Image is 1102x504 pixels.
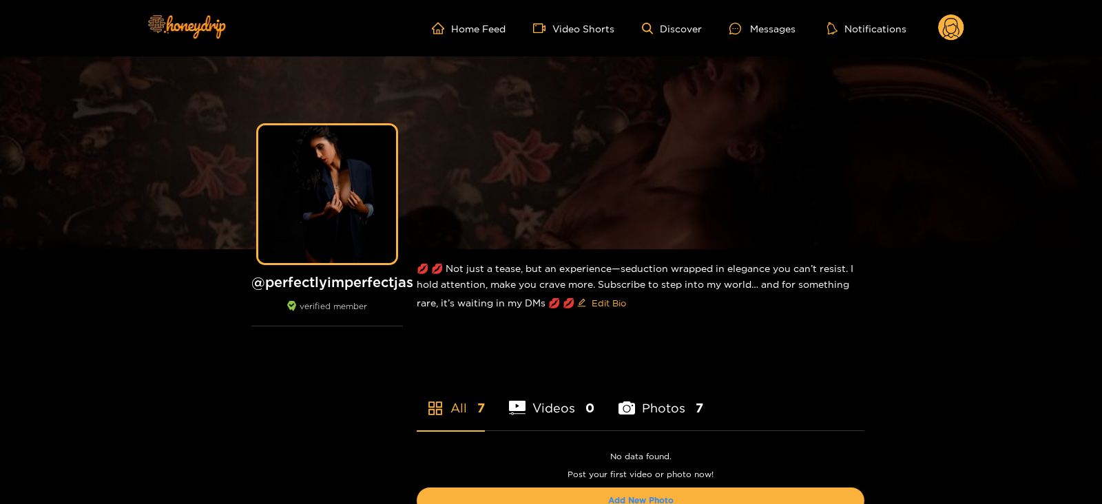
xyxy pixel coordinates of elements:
li: Videos [509,368,594,430]
p: No data found. [417,452,864,461]
span: 7 [477,399,485,417]
h1: @ perfectlyimperfectjas [251,273,403,291]
div: verified member [251,301,403,326]
li: All [417,368,485,430]
p: Post your first video or photo now! [417,470,864,479]
span: edit [577,298,586,308]
li: Photos [618,368,703,430]
a: Video Shorts [533,22,614,34]
span: 7 [696,399,703,417]
a: Discover [642,23,702,34]
span: 0 [585,399,594,417]
div: 💋 💋 Not just a tease, but an experience—seduction wrapped in elegance you can’t resist. I hold at... [417,249,864,325]
span: appstore [427,400,444,417]
button: editEdit Bio [574,292,629,314]
span: video-camera [533,22,552,34]
button: Notifications [823,21,911,35]
span: home [432,22,451,34]
a: Home Feed [432,22,506,34]
div: Messages [729,21,796,36]
span: Edit Bio [592,296,626,310]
